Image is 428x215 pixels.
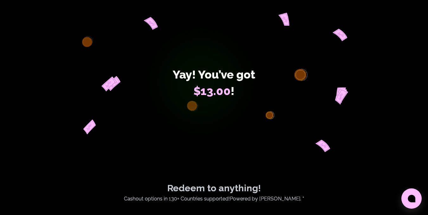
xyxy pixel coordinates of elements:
a: Powered by [PERSON_NAME] [230,196,300,202]
span: ! [173,85,255,97]
span: $13.00 [194,84,231,98]
button: Open chat window [401,188,422,209]
p: Redeem to anything! [24,183,404,194]
p: Cashout options in 130+ Countries supported! . * [24,195,404,203]
span: Yay! You’ve got [173,68,255,81]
